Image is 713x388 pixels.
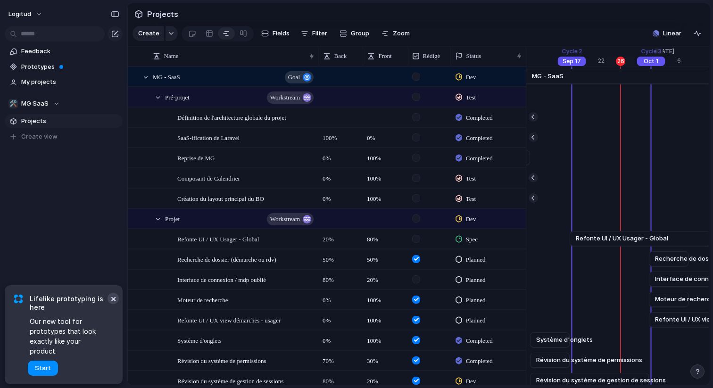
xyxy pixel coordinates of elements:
[319,128,362,143] span: 100%
[165,213,180,224] span: Projet
[363,351,407,366] span: 30%
[319,311,362,325] span: 0%
[177,254,276,264] span: Recherche de dossier (démarche ou rdv)
[363,270,407,285] span: 20%
[177,112,286,123] span: Définition de l'architecture globale du projet
[363,128,407,143] span: 0%
[536,376,666,385] span: Révision du système de gestion de sessions
[8,99,18,108] div: 🛠️
[351,29,369,38] span: Group
[21,47,119,56] span: Feedback
[466,113,493,123] span: Completed
[616,57,625,66] div: 26
[5,130,123,144] button: Create view
[363,230,407,244] span: 80%
[319,149,362,163] span: 0%
[270,91,300,104] span: workstream
[639,47,663,56] div: Cycle 3
[5,60,123,74] a: Prototypes
[108,293,119,304] button: Dismiss
[466,296,486,305] span: Planned
[30,316,108,356] span: Our new tool for prototypes that look exactly like your product.
[177,152,215,163] span: Reprise de MG
[466,133,493,143] span: Completed
[297,26,331,41] button: Filter
[649,26,685,41] button: Linear
[35,363,51,373] span: Start
[257,26,293,41] button: Fields
[319,290,362,305] span: 0%
[177,233,259,244] span: Refonte UI / UX Usager - Global
[649,47,680,56] span: [DATE]
[466,255,486,264] span: Planned
[536,335,593,345] span: Système d'onglets
[532,72,564,81] span: MG - SaaS
[363,371,407,386] span: 20%
[4,7,48,22] button: logitud
[165,91,190,102] span: Pré-projet
[363,250,407,264] span: 50%
[145,6,180,23] span: Projects
[466,194,476,204] span: Test
[319,169,362,183] span: 0%
[5,97,123,111] button: 🛠️MG SaaS
[285,71,314,83] button: goal
[267,213,314,225] button: workstream
[536,355,642,365] span: Révision du système de permissions
[536,373,643,388] a: Révision du système de gestion de sessions
[335,26,374,41] button: Group
[663,29,681,38] span: Linear
[177,132,240,143] span: SaaS-ification de Laravel
[21,62,119,72] span: Prototypes
[319,351,362,366] span: 70%
[536,333,564,347] a: Système d'onglets
[393,29,410,38] span: Zoom
[466,93,476,102] span: Test
[558,57,586,66] div: Sep 17
[466,154,493,163] span: Completed
[598,57,638,65] div: 22
[312,29,327,38] span: Filter
[319,331,362,346] span: 0%
[363,169,407,183] span: 100%
[5,75,123,89] a: My projects
[576,234,668,243] span: Refonte UI / UX Usager - Global
[21,116,119,126] span: Projects
[363,189,407,204] span: 100%
[319,371,362,386] span: 80%
[177,274,266,285] span: Interface de connexion / mdp oublié
[466,235,478,244] span: Spec
[177,173,240,183] span: Composant de Calendrier
[273,29,290,38] span: Fields
[466,316,486,325] span: Planned
[466,275,486,285] span: Planned
[5,44,123,58] a: Feedback
[655,252,682,266] a: Recherche de dossier (démarche ou rdv)
[267,91,314,104] button: workstream
[177,294,228,305] span: Moteur de recherche
[466,73,476,82] span: Dev
[466,356,493,366] span: Completed
[5,114,123,128] a: Projects
[21,77,119,87] span: My projects
[138,29,159,38] span: Create
[28,361,58,376] button: Start
[655,292,682,306] a: Moteur de recherche
[8,9,31,19] span: logitud
[177,335,222,346] span: Système d'onglets
[30,295,108,312] span: Lifelike prototyping is here
[270,213,300,226] span: workstream
[536,353,564,367] a: Révision du système de permissions
[21,132,58,141] span: Create view
[319,250,362,264] span: 50%
[466,377,476,386] span: Dev
[363,331,407,346] span: 100%
[466,215,476,224] span: Dev
[288,71,300,84] span: goal
[177,355,266,366] span: Révision du système de permissions
[637,57,665,66] div: Oct 1
[133,26,164,41] button: Create
[319,270,362,285] span: 80%
[363,290,407,305] span: 100%
[177,375,283,386] span: Révision du système de gestion de sessions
